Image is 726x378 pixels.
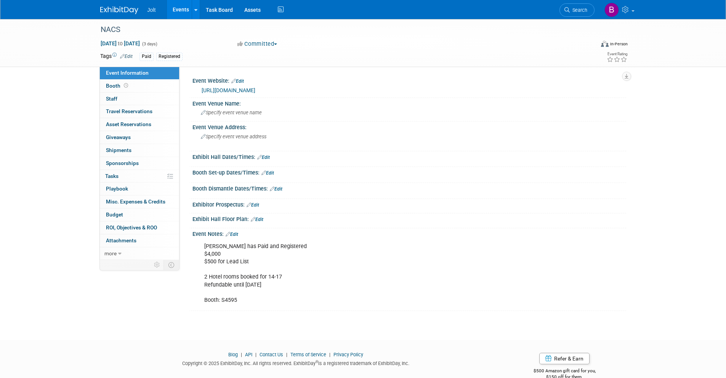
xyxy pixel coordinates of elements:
[100,80,179,92] a: Booth
[106,70,149,76] span: Event Information
[141,42,157,46] span: (3 days)
[570,7,587,13] span: Search
[106,121,151,127] span: Asset Reservations
[333,352,363,357] a: Privacy Policy
[106,211,123,218] span: Budget
[610,41,628,47] div: In-Person
[604,3,619,17] img: Brooke Valderrama
[139,53,154,61] div: Paid
[290,352,326,357] a: Terms of Service
[106,108,152,114] span: Travel Reservations
[601,41,609,47] img: Format-Inperson.png
[100,131,179,144] a: Giveaways
[106,199,165,205] span: Misc. Expenses & Credits
[192,199,626,209] div: Exhibitor Prospectus:
[260,352,283,357] a: Contact Us
[98,23,583,37] div: NACS
[284,352,289,357] span: |
[192,122,626,131] div: Event Venue Address:
[100,40,140,47] span: [DATE] [DATE]
[100,183,179,195] a: Playbook
[316,360,318,364] sup: ®
[100,234,179,247] a: Attachments
[192,98,626,107] div: Event Venue Name:
[201,110,262,115] span: Specify event venue name
[559,3,595,17] a: Search
[607,52,627,56] div: Event Rating
[226,232,238,237] a: Edit
[202,87,255,93] a: [URL][DOMAIN_NAME]
[100,105,179,118] a: Travel Reservations
[192,151,626,161] div: Exhibit Hall Dates/Times:
[327,352,332,357] span: |
[100,67,179,79] a: Event Information
[104,250,117,256] span: more
[163,260,179,270] td: Toggle Event Tabs
[106,237,136,243] span: Attachments
[106,186,128,192] span: Playbook
[106,160,139,166] span: Sponsorships
[251,217,263,222] a: Edit
[539,353,590,364] a: Refer & Earn
[100,221,179,234] a: ROI, Objectives & ROO
[100,93,179,105] a: Staff
[261,170,274,176] a: Edit
[120,54,133,59] a: Edit
[106,147,131,153] span: Shipments
[151,260,164,270] td: Personalize Event Tab Strip
[199,239,542,308] div: [PERSON_NAME] has Paid and Registered $4,000 $500 for Lead List 2 Hotel rooms booked for 14-17 Re...
[192,183,626,193] div: Booth Dismantle Dates/Times:
[100,157,179,170] a: Sponsorships
[122,83,130,88] span: Booth not reserved yet
[239,352,244,357] span: |
[192,167,626,177] div: Booth Set-up Dates/Times:
[270,186,282,192] a: Edit
[100,52,133,61] td: Tags
[106,83,130,89] span: Booth
[100,144,179,157] a: Shipments
[156,53,183,61] div: Registered
[100,170,179,183] a: Tasks
[257,155,270,160] a: Edit
[235,40,280,48] button: Committed
[231,78,244,84] a: Edit
[550,40,628,51] div: Event Format
[106,96,117,102] span: Staff
[100,247,179,260] a: more
[245,352,252,357] a: API
[100,358,492,367] div: Copyright © 2025 ExhibitDay, Inc. All rights reserved. ExhibitDay is a registered trademark of Ex...
[192,228,626,238] div: Event Notes:
[247,202,259,208] a: Edit
[100,195,179,208] a: Misc. Expenses & Credits
[100,6,138,14] img: ExhibitDay
[147,7,156,13] span: Jolt
[100,118,179,131] a: Asset Reservations
[228,352,238,357] a: Blog
[106,224,157,231] span: ROI, Objectives & ROO
[192,75,626,85] div: Event Website:
[117,40,124,46] span: to
[192,213,626,223] div: Exhibit Hall Floor Plan:
[105,173,119,179] span: Tasks
[253,352,258,357] span: |
[201,134,266,139] span: Specify event venue address
[106,134,131,140] span: Giveaways
[100,208,179,221] a: Budget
